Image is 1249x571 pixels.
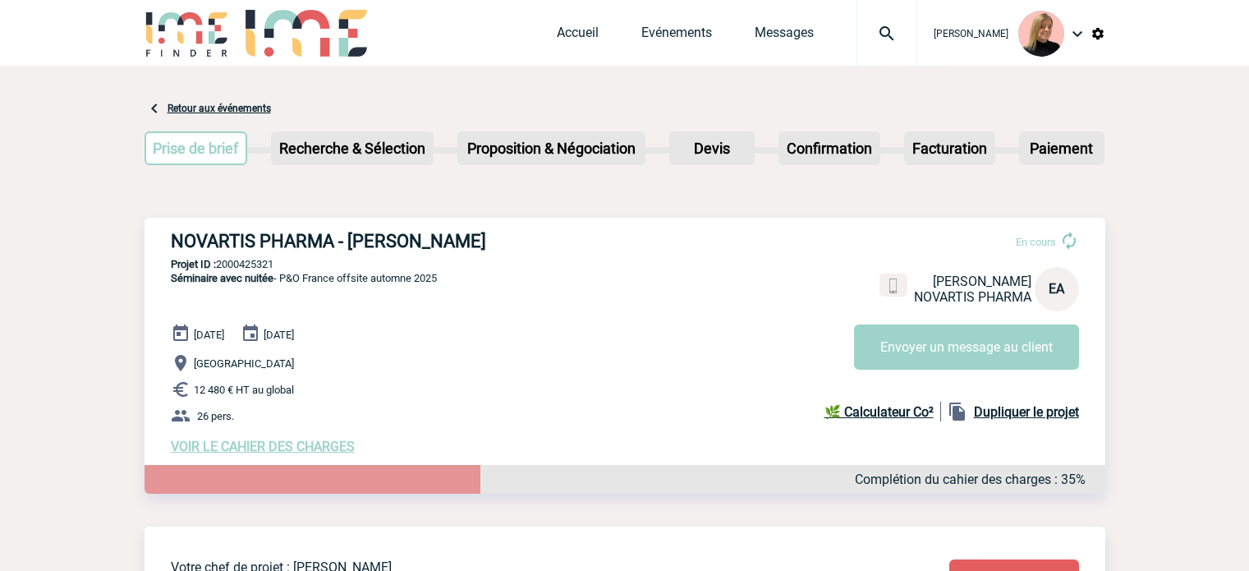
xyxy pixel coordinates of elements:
[1016,236,1056,248] span: En cours
[194,384,294,396] span: 12 480 € HT au global
[1018,11,1064,57] img: 131233-0.png
[171,258,216,270] b: Projet ID :
[948,402,967,421] img: file_copy-black-24dp.png
[780,133,879,163] p: Confirmation
[974,404,1079,420] b: Dupliquer le projet
[934,28,1008,39] span: [PERSON_NAME]
[171,272,437,284] span: - P&O France offsite automne 2025
[194,329,224,341] span: [DATE]
[194,357,294,370] span: [GEOGRAPHIC_DATA]
[168,103,271,114] a: Retour aux événements
[171,231,664,251] h3: NOVARTIS PHARMA - [PERSON_NAME]
[557,25,599,48] a: Accueil
[145,10,230,57] img: IME-Finder
[171,439,355,454] a: VOIR LE CAHIER DES CHARGES
[1049,281,1064,297] span: EA
[824,402,941,421] a: 🌿 Calculateur Co²
[906,133,994,163] p: Facturation
[146,133,246,163] p: Prise de brief
[273,133,432,163] p: Recherche & Sélection
[145,258,1105,270] p: 2000425321
[854,325,1079,370] button: Envoyer un message au client
[886,279,901,293] img: portable.png
[264,329,294,341] span: [DATE]
[1021,133,1103,163] p: Paiement
[933,274,1031,289] span: [PERSON_NAME]
[197,410,234,422] span: 26 pers.
[459,133,644,163] p: Proposition & Négociation
[755,25,814,48] a: Messages
[671,133,753,163] p: Devis
[641,25,712,48] a: Evénements
[171,272,273,284] span: Séminaire avec nuitée
[914,289,1031,305] span: NOVARTIS PHARMA
[824,404,934,420] b: 🌿 Calculateur Co²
